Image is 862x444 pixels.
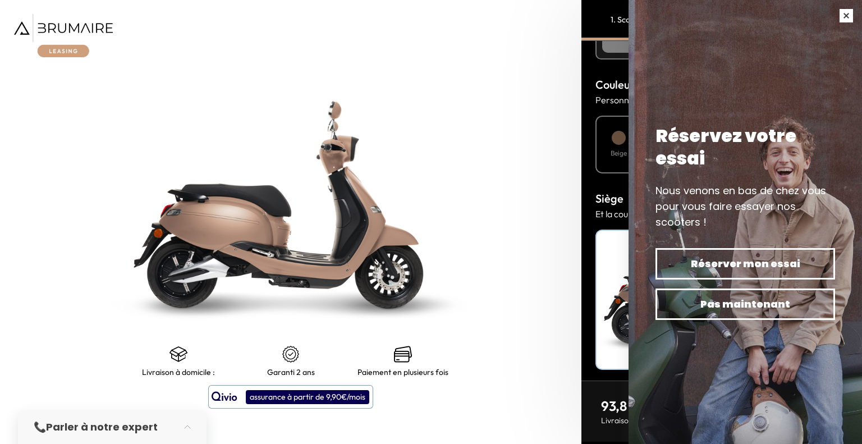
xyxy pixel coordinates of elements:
h3: Couleur [595,76,848,93]
p: Et la couleur de la selle : [595,207,848,221]
h4: Beige [611,148,627,158]
p: 93,8 € / mois [601,397,693,415]
button: assurance à partir de 9,90€/mois [208,385,373,409]
div: assurance à partir de 9,90€/mois [246,390,369,404]
p: Paiement en plusieurs fois [357,368,448,377]
img: shipping.png [169,345,187,363]
img: Brumaire Leasing [14,14,113,57]
p: Livraison estimée : [601,415,693,426]
img: certificat-de-garantie.png [282,345,300,363]
p: Personnalisez la couleur de votre scooter : [595,93,848,107]
h3: Siège [595,190,848,207]
p: Garanti 2 ans [267,368,315,377]
img: logo qivio [212,390,237,404]
p: Livraison à domicile : [142,368,215,377]
h4: Noir [602,236,701,251]
img: credit-cards.png [394,345,412,363]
